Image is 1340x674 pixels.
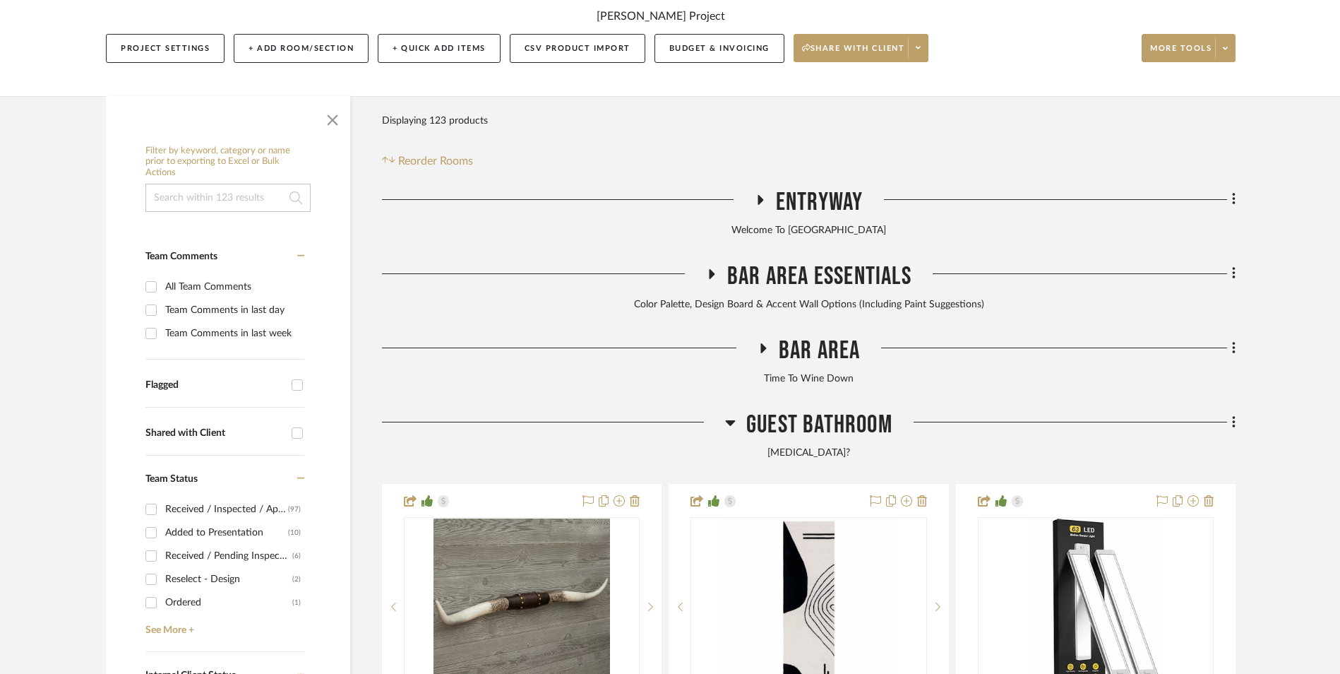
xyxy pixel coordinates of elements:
[145,474,198,484] span: Team Status
[165,276,301,298] div: All Team Comments
[1142,34,1236,62] button: More tools
[727,261,911,292] span: Bar Area Essentials
[165,545,292,567] div: Received / Pending Inspection
[106,34,225,63] button: Project Settings
[1150,43,1212,64] span: More tools
[382,153,473,170] button: Reorder Rooms
[510,34,645,63] button: CSV Product Import
[378,34,501,63] button: + Quick Add Items
[802,43,905,64] span: Share with client
[382,372,1236,387] div: Time To Wine Down
[292,568,301,591] div: (2)
[145,252,217,261] span: Team Comments
[165,498,288,521] div: Received / Inspected / Approved
[382,223,1236,239] div: Welcome To [GEOGRAPHIC_DATA]
[776,187,863,218] span: Entryway
[145,184,311,212] input: Search within 123 results
[145,427,285,439] div: Shared with Client
[165,568,292,591] div: Reselect - Design
[165,322,301,345] div: Team Comments in last week
[398,153,473,170] span: Reorder Rooms
[794,34,929,62] button: Share with client
[292,591,301,614] div: (1)
[165,521,288,544] div: Added to Presentation
[382,446,1236,461] div: [MEDICAL_DATA]?
[165,299,301,321] div: Team Comments in last day
[382,297,1236,313] div: Color Palette, Design Board & Accent Wall Options (Including Paint Suggestions)
[597,8,725,25] div: [PERSON_NAME] Project
[318,103,347,131] button: Close
[292,545,301,567] div: (6)
[382,107,488,135] div: Displaying 123 products
[288,521,301,544] div: (10)
[779,336,861,366] span: Bar Area
[746,410,892,440] span: Guest Bathroom
[234,34,369,63] button: + Add Room/Section
[165,591,292,614] div: Ordered
[145,146,311,179] h6: Filter by keyword, category or name prior to exporting to Excel or Bulk Actions
[142,614,304,637] a: See More +
[145,379,285,391] div: Flagged
[288,498,301,521] div: (97)
[654,34,784,63] button: Budget & Invoicing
